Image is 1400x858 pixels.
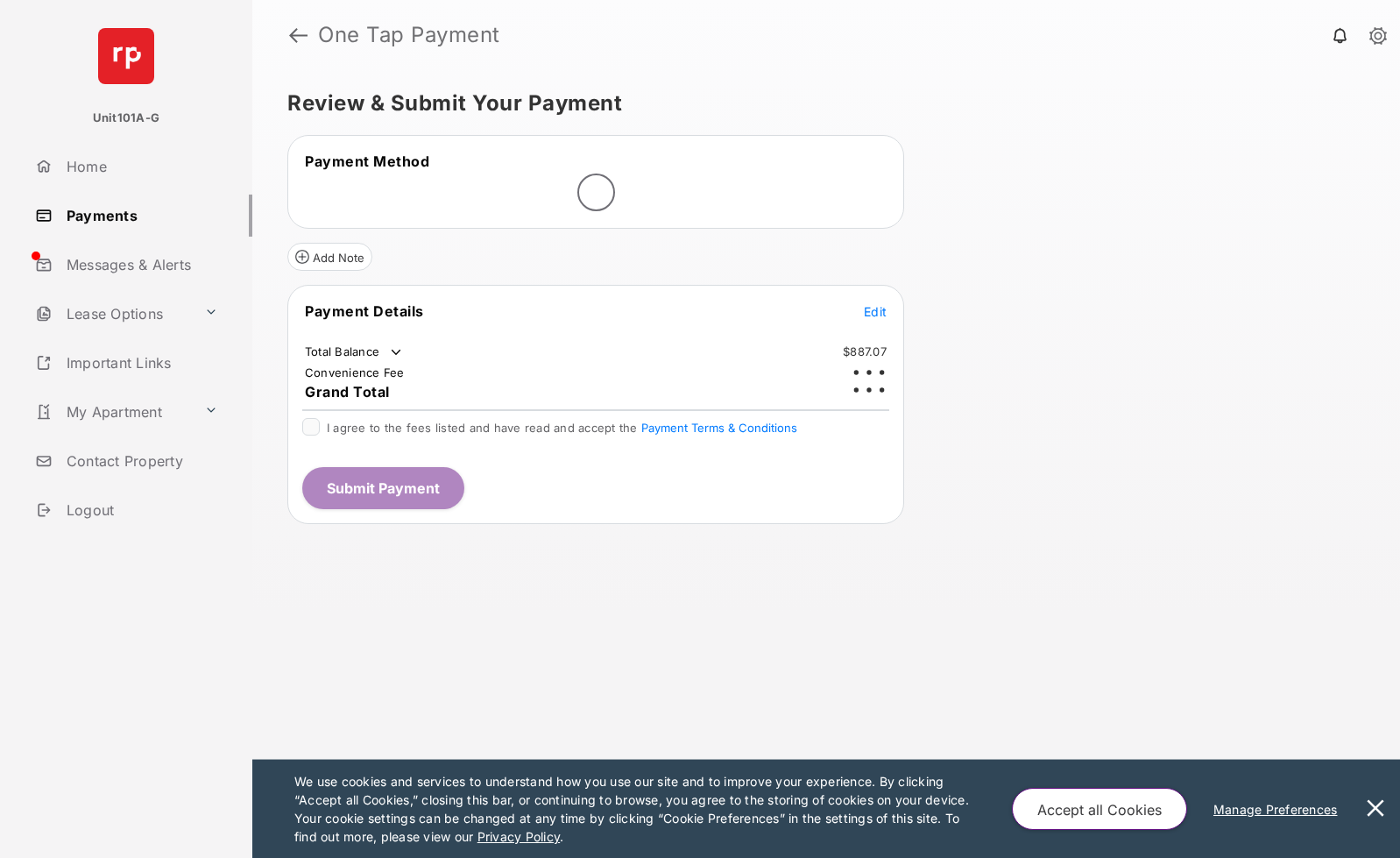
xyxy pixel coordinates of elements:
[28,244,252,286] a: Messages & Alerts
[304,344,405,361] td: Total Balance
[305,152,429,170] span: Payment Method
[842,344,887,359] td: $887.07
[98,28,154,84] img: svg+xml;base64,PHN2ZyB4bWxucz0iaHR0cDovL3d3dy53My5vcmcvMjAwMC9zdmciIHdpZHRoPSI2NCIgaGVpZ2h0PSI2NC...
[287,243,372,271] button: Add Note
[304,365,406,380] td: Convenience Fee
[302,467,464,509] button: Submit Payment
[477,829,560,844] u: Privacy Policy
[28,293,197,335] a: Lease Options
[864,302,887,320] button: Edit
[28,342,225,384] a: Important Links
[1213,802,1345,817] u: Manage Preferences
[287,93,1351,114] h5: Review & Submit Your Payment
[641,421,797,435] button: I agree to the fees listed and have read and accept the
[305,383,390,401] span: Grand Total
[28,195,252,237] a: Payments
[318,25,500,46] strong: One Tap Payment
[28,489,252,531] a: Logout
[327,421,797,435] span: I agree to the fees listed and have read and accept the
[1012,788,1187,830] button: Accept all Cookies
[28,391,197,433] a: My Apartment
[305,302,424,320] span: Payment Details
[28,145,252,188] a: Home
[28,440,252,482] a: Contact Property
[93,110,159,127] p: Unit101A-G
[864,304,887,319] span: Edit
[294,772,975,846] p: We use cookies and services to understand how you use our site and to improve your experience. By...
